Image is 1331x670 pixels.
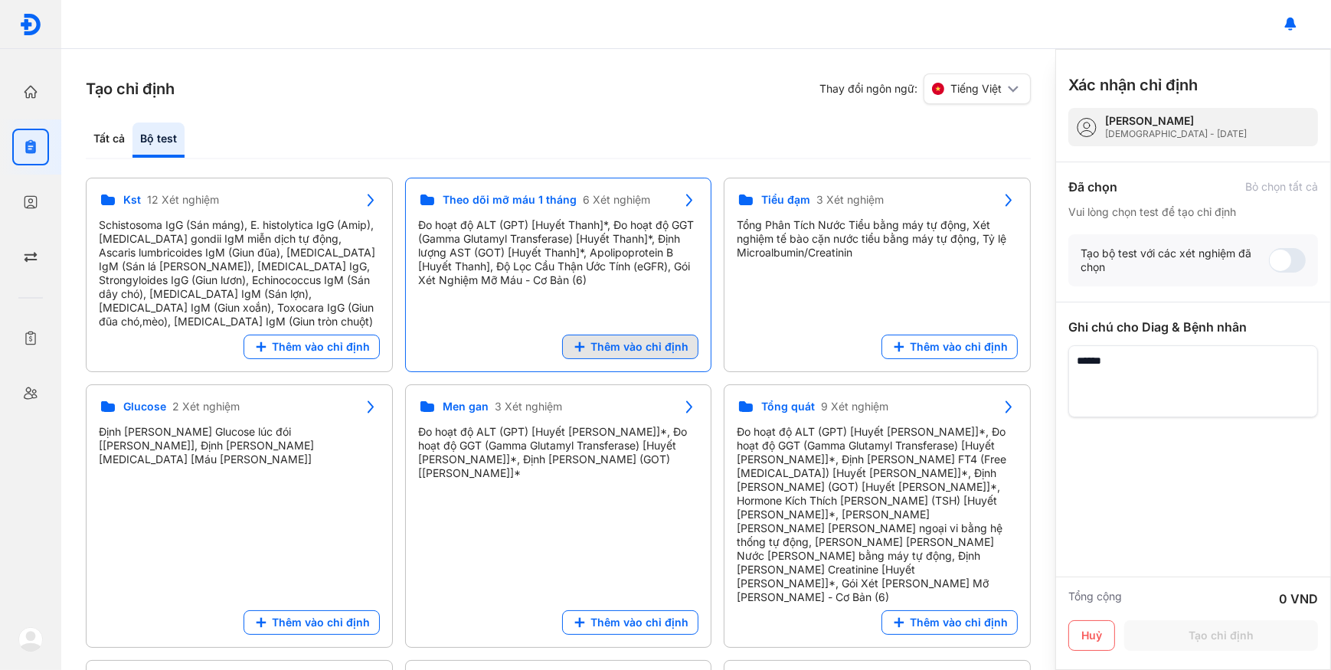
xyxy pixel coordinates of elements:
[1068,620,1115,651] button: Huỷ
[590,616,688,629] span: Thêm vào chỉ định
[272,340,370,354] span: Thêm vào chỉ định
[244,610,380,635] button: Thêm vào chỉ định
[881,610,1018,635] button: Thêm vào chỉ định
[1068,318,1318,336] div: Ghi chú cho Diag & Bệnh nhân
[562,610,698,635] button: Thêm vào chỉ định
[418,425,699,480] div: Đo hoạt độ ALT (GPT) [Huyết [PERSON_NAME]]*, Đo hoạt độ GGT (Gamma Glutamyl Transferase) [Huyết [...
[881,335,1018,359] button: Thêm vào chỉ định
[132,123,185,158] div: Bộ test
[86,78,175,100] h3: Tạo chỉ định
[443,400,489,413] span: Men gan
[272,616,370,629] span: Thêm vào chỉ định
[1105,114,1247,128] div: [PERSON_NAME]
[123,193,141,207] span: Kst
[172,400,240,413] span: 2 Xét nghiệm
[1105,128,1247,140] div: [DEMOGRAPHIC_DATA] - [DATE]
[950,82,1002,96] span: Tiếng Việt
[819,74,1031,104] div: Thay đổi ngôn ngữ:
[761,193,810,207] span: Tiểu đạm
[1068,178,1117,196] div: Đã chọn
[816,193,884,207] span: 3 Xét nghiệm
[910,616,1008,629] span: Thêm vào chỉ định
[1068,590,1122,608] div: Tổng cộng
[86,123,132,158] div: Tất cả
[737,425,1018,604] div: Đo hoạt độ ALT (GPT) [Huyết [PERSON_NAME]]*, Đo hoạt độ GGT (Gamma Glutamyl Transferase) [Huyết [...
[495,400,562,413] span: 3 Xét nghiệm
[443,193,577,207] span: Theo dõi mỡ máu 1 tháng
[1081,247,1269,274] div: Tạo bộ test với các xét nghiệm đã chọn
[583,193,650,207] span: 6 Xét nghiệm
[590,340,688,354] span: Thêm vào chỉ định
[910,340,1008,354] span: Thêm vào chỉ định
[1245,180,1318,194] div: Bỏ chọn tất cả
[18,627,43,652] img: logo
[99,425,380,466] div: Định [PERSON_NAME] Glucose lúc đói [[PERSON_NAME]], Định [PERSON_NAME] [MEDICAL_DATA] [Máu [PERSO...
[1279,590,1318,608] div: 0 VND
[821,400,888,413] span: 9 Xét nghiệm
[418,218,699,287] div: Đo hoạt độ ALT (GPT) [Huyết Thanh]*, Đo hoạt độ GGT (Gamma Glutamyl Transferase) [Huyết Thanh]*, ...
[147,193,219,207] span: 12 Xét nghiệm
[1124,620,1318,651] button: Tạo chỉ định
[99,218,380,328] div: Schistosoma IgG (Sán máng), E. histolytica IgG (Amip), [MEDICAL_DATA] gondii IgM miễn dịch tự độn...
[737,218,1018,260] div: Tổng Phân Tích Nước Tiểu bằng máy tự động, Xét nghiệm tế bào cặn nước tiểu bằng máy tự động, Tỷ l...
[19,13,42,36] img: logo
[761,400,815,413] span: Tổng quát
[1068,74,1198,96] h3: Xác nhận chỉ định
[244,335,380,359] button: Thêm vào chỉ định
[123,400,166,413] span: Glucose
[1068,205,1318,219] div: Vui lòng chọn test để tạo chỉ định
[562,335,698,359] button: Thêm vào chỉ định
